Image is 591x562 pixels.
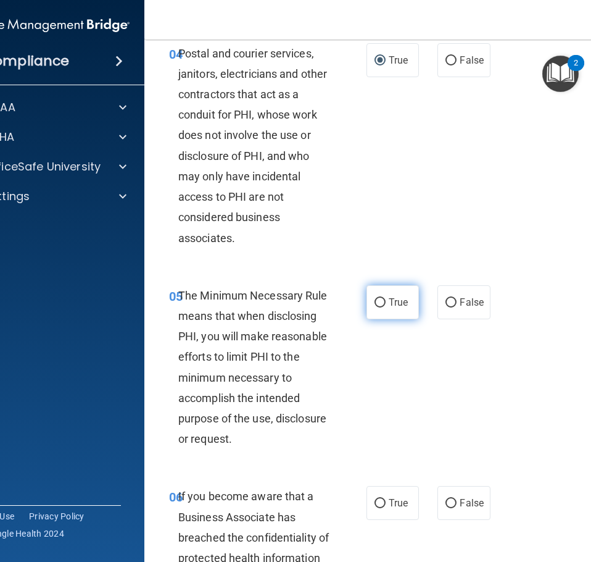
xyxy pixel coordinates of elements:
[169,490,183,505] span: 06
[178,289,328,446] span: The Minimum Necessary Rule means that when disclosing PHI, you will make reasonable efforts to li...
[389,497,408,509] span: True
[445,56,457,65] input: False
[460,296,484,308] span: False
[169,47,183,62] span: 04
[389,296,408,308] span: True
[460,497,484,509] span: False
[374,499,386,508] input: True
[574,63,578,79] div: 2
[374,56,386,65] input: True
[445,298,457,308] input: False
[169,289,183,304] span: 05
[29,510,85,522] a: Privacy Policy
[445,499,457,508] input: False
[542,56,579,92] button: Open Resource Center, 2 new notifications
[460,54,484,66] span: False
[389,54,408,66] span: True
[374,298,386,308] input: True
[178,47,327,245] span: Postal and courier services, janitors, electricians and other contractors that act as a conduit f...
